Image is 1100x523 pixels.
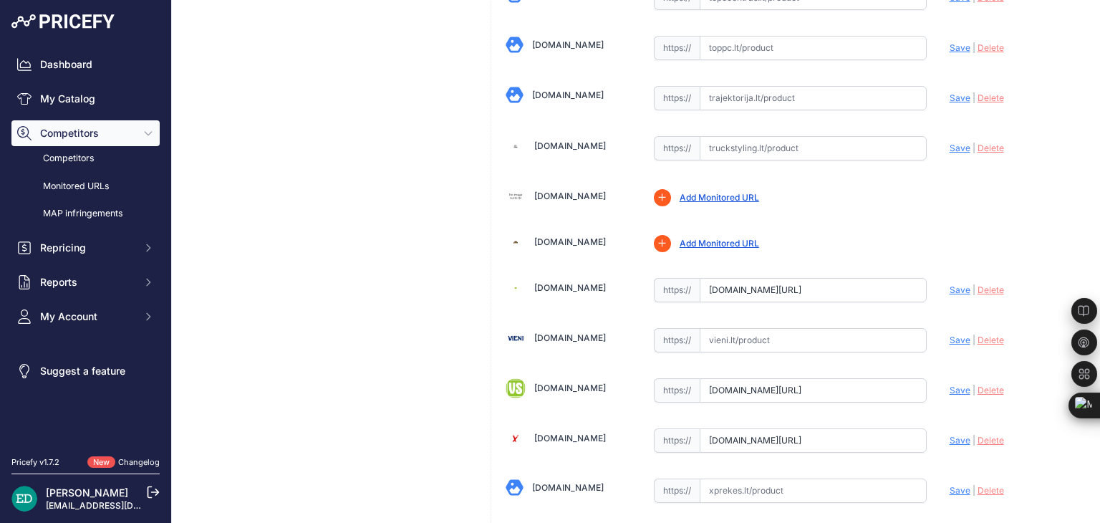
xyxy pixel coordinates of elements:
a: My Catalog [11,86,160,112]
a: [PERSON_NAME] [46,486,128,499]
a: [DOMAIN_NAME] [534,140,606,151]
span: | [973,335,975,345]
div: Pricefy v1.7.2 [11,456,59,469]
span: Save [950,335,970,345]
span: Delete [978,92,1004,103]
span: https:// [654,479,700,503]
a: [DOMAIN_NAME] [534,191,606,201]
a: [DOMAIN_NAME] [532,90,604,100]
span: Save [950,435,970,446]
span: Save [950,42,970,53]
span: Save [950,385,970,395]
span: https:// [654,36,700,60]
span: | [973,284,975,295]
input: toppc.lt/product [700,36,927,60]
span: https:// [654,136,700,160]
a: [DOMAIN_NAME] [534,282,606,293]
span: Delete [978,143,1004,153]
button: Competitors [11,120,160,146]
a: [DOMAIN_NAME] [534,332,606,343]
a: Monitored URLs [11,174,160,199]
span: New [87,456,115,469]
span: Reports [40,275,134,289]
span: | [973,42,975,53]
span: https:// [654,278,700,302]
span: | [973,485,975,496]
a: [EMAIL_ADDRESS][DOMAIN_NAME] [46,500,196,511]
span: My Account [40,310,134,324]
span: https:// [654,86,700,110]
span: Delete [978,385,1004,395]
span: | [973,385,975,395]
span: Delete [978,435,1004,446]
span: | [973,435,975,446]
input: varle.lt/product [700,278,927,302]
a: MAP infringements [11,201,160,226]
input: truckstyling.lt/product [700,136,927,160]
button: Repricing [11,235,160,261]
a: Changelog [118,457,160,467]
a: [DOMAIN_NAME] [534,383,606,393]
span: https:// [654,378,700,403]
nav: Sidebar [11,52,160,439]
input: xdalys.lt/product [700,428,927,453]
a: Competitors [11,146,160,171]
span: Delete [978,42,1004,53]
span: Save [950,485,970,496]
img: Pricefy Logo [11,14,115,29]
input: xprekes.lt/product [700,479,927,503]
span: https:// [654,428,700,453]
a: Add Monitored URL [680,238,759,249]
button: My Account [11,304,160,330]
span: | [973,92,975,103]
span: https:// [654,328,700,352]
input: vssistemos.lt/product [700,378,927,403]
span: Delete [978,335,1004,345]
a: [DOMAIN_NAME] [532,482,604,493]
span: Save [950,284,970,295]
span: Save [950,143,970,153]
a: Dashboard [11,52,160,77]
span: Competitors [40,126,134,140]
input: trajektorija.lt/product [700,86,927,110]
a: [DOMAIN_NAME] [532,39,604,50]
span: Repricing [40,241,134,255]
a: [DOMAIN_NAME] [534,433,606,443]
a: [DOMAIN_NAME] [534,236,606,247]
span: Delete [978,284,1004,295]
span: Save [950,92,970,103]
button: Reports [11,269,160,295]
a: Suggest a feature [11,358,160,384]
a: Add Monitored URL [680,192,759,203]
input: vieni.lt/product [700,328,927,352]
span: | [973,143,975,153]
span: Delete [978,485,1004,496]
